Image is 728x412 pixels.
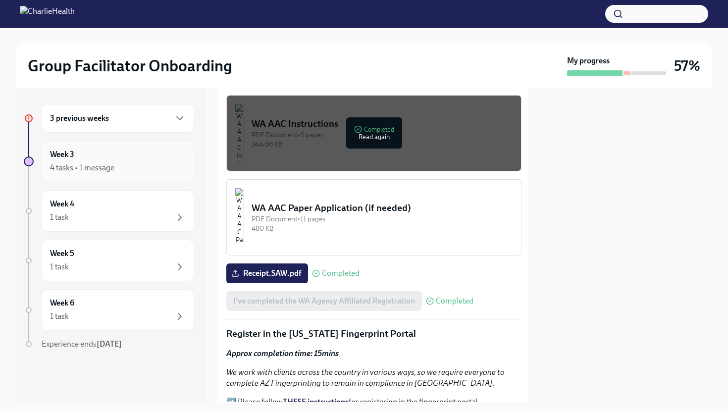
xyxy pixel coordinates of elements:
[235,188,244,247] img: WA AAC Paper Application (if needed)
[50,212,69,223] div: 1 task
[42,104,194,133] div: 3 previous weeks
[50,113,109,124] h6: 3 previous weeks
[674,57,700,75] h3: 57%
[50,311,69,322] div: 1 task
[233,268,301,278] span: Receipt.SAW.pdf
[226,179,521,256] button: WA AAC Paper Application (if needed)PDF Document•11 pages480 KB
[226,327,521,340] p: Register in the [US_STATE] Fingerprint Portal
[50,162,114,173] div: 4 tasks • 1 message
[322,269,360,277] span: Completed
[252,117,513,130] div: WA AAC Instructions
[42,339,122,349] span: Experience ends
[24,289,194,331] a: Week 61 task
[226,367,505,388] em: We work with clients across the country in various ways, so we require everyone to complete AZ Fi...
[50,149,74,160] h6: Week 3
[28,56,232,76] h2: Group Facilitator Onboarding
[252,130,513,140] div: PDF Document • 6 pages
[226,349,339,358] strong: Approx completion time: 15mins
[436,297,473,305] span: Completed
[252,224,513,233] div: 480 KB
[97,339,122,349] strong: [DATE]
[226,397,521,408] p: ➡️ Please follow for registering in the fingerprint portal
[50,298,74,309] h6: Week 6
[283,397,349,407] a: THESE instructions
[226,263,308,283] label: Receipt.SAW.pdf
[50,248,74,259] h6: Week 5
[50,261,69,272] div: 1 task
[235,103,244,163] img: WA AAC Instructions
[24,240,194,281] a: Week 51 task
[252,140,513,149] div: 344.66 KB
[24,141,194,182] a: Week 34 tasks • 1 message
[20,6,75,22] img: CharlieHealth
[567,55,610,66] strong: My progress
[252,202,513,214] div: WA AAC Paper Application (if needed)
[252,214,513,224] div: PDF Document • 11 pages
[24,190,194,232] a: Week 41 task
[50,199,74,209] h6: Week 4
[226,95,521,171] button: WA AAC InstructionsPDF Document•6 pages344.66 KBCompletedRead again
